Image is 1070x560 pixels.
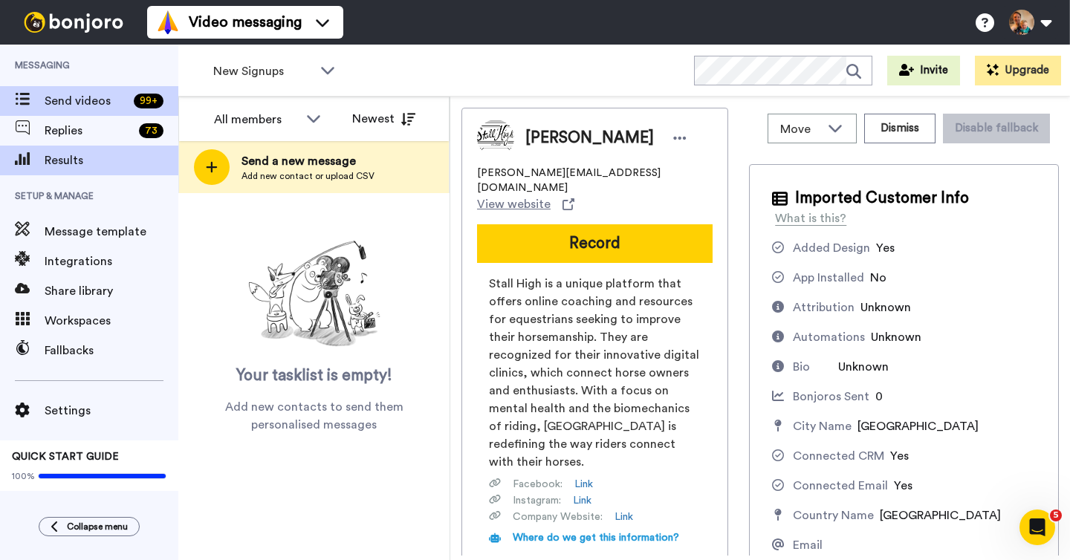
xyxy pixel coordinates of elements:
div: Bio [793,358,810,376]
div: Attribution [793,299,855,316]
span: Add new contact or upload CSV [241,170,374,182]
span: Add new contacts to send them personalised messages [201,398,427,434]
span: Instagram : [513,493,561,508]
span: Integrations [45,253,178,270]
a: View website [477,195,574,213]
button: Collapse menu [39,517,140,536]
span: Unknown [860,302,911,313]
div: Email [793,536,823,554]
div: 99 + [134,94,163,108]
span: Your tasklist is empty! [236,365,392,387]
span: Facebook : [513,477,562,492]
div: All members [214,111,299,128]
span: Yes [894,480,912,492]
span: Company Website : [513,509,603,524]
div: 73 [139,123,163,138]
span: No [870,272,886,284]
div: Connected Email [793,477,888,495]
span: [GEOGRAPHIC_DATA] [880,509,1001,521]
span: 100% [12,470,35,482]
div: App Installed [793,269,864,287]
div: City Name [793,417,852,435]
span: Yes [890,450,909,462]
iframe: Intercom live chat [1019,509,1055,545]
span: Collapse menu [67,521,128,533]
div: What is this? [775,209,846,227]
span: [GEOGRAPHIC_DATA] [857,420,979,432]
div: Bonjoros Sent [793,388,869,406]
button: Upgrade [975,56,1061,85]
img: Image of Shannon Weeks [477,120,514,157]
span: Video messaging [189,12,302,33]
img: vm-color.svg [156,10,180,34]
span: Fallbacks [45,342,178,359]
span: Unknown [871,331,921,343]
button: Disable fallback [943,114,1050,143]
img: bj-logo-header-white.svg [18,12,129,33]
span: Unknown [838,361,889,373]
span: [PERSON_NAME] [525,127,654,149]
button: Newest [341,104,427,134]
span: QUICK START GUIDE [12,452,119,462]
button: Invite [887,56,960,85]
span: Workspaces [45,312,178,330]
span: Settings [45,402,178,420]
span: Share library [45,282,178,300]
span: New Signups [213,62,313,80]
span: 0 [875,391,883,403]
a: Link [573,493,591,508]
span: Imported Customer Info [795,187,969,209]
div: Country Name [793,507,874,524]
a: Link [615,509,633,524]
span: [PERSON_NAME][EMAIL_ADDRESS][DOMAIN_NAME] [477,166,713,195]
span: Yes [876,242,895,254]
span: Replies [45,122,133,140]
span: Send videos [45,92,128,110]
span: View website [477,195,551,213]
span: Stall High is a unique platform that offers online coaching and resources for equestrians seeking... [489,275,701,471]
span: Move [780,120,820,138]
div: Automations [793,328,865,346]
span: Where do we get this information? [513,533,679,543]
span: 5 [1050,509,1062,521]
button: Record [477,224,713,263]
img: ready-set-action.png [240,235,389,354]
a: Link [574,477,593,492]
div: Added Design [793,239,870,257]
span: Message template [45,223,178,241]
span: Send a new message [241,152,374,170]
button: Dismiss [864,114,936,143]
div: Connected CRM [793,447,884,465]
span: Results [45,152,178,169]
